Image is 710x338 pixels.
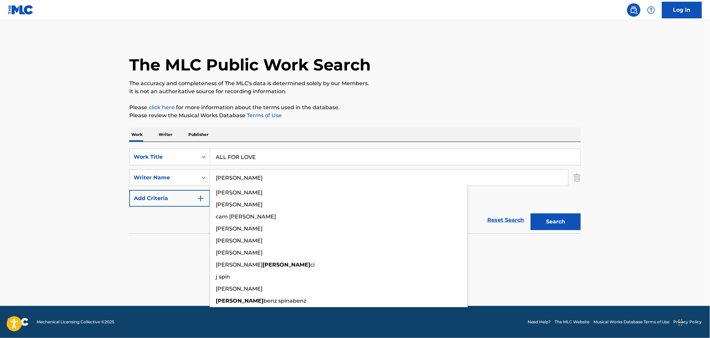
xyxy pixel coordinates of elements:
span: ci [310,262,315,268]
button: Search [531,213,581,230]
span: benz spinabenz [263,298,306,304]
span: [PERSON_NAME] [216,201,262,208]
form: Search Form [129,149,581,233]
span: cam [PERSON_NAME] [216,213,276,220]
span: [PERSON_NAME] [216,262,262,268]
a: Need Help? [528,319,551,325]
div: Work Title [134,153,194,161]
p: It is not an authoritative source for recording information. [129,88,581,96]
img: Delete Criterion [573,169,581,186]
a: Public Search [627,3,641,17]
p: Please review the Musical Works Database [129,112,581,120]
img: logo [8,318,29,326]
span: [PERSON_NAME] [216,249,262,256]
a: Reset Search [484,213,527,227]
a: Privacy Policy [674,319,702,325]
strong: [PERSON_NAME] [262,262,310,268]
span: Mechanical Licensing Collective © 2025 [37,319,114,325]
img: search [630,6,638,14]
a: Log In [662,2,702,18]
img: MLC Logo [8,5,34,15]
a: click here [149,104,175,111]
strong: [PERSON_NAME] [216,298,263,304]
span: [PERSON_NAME] [216,237,262,244]
div: Drag [679,313,683,333]
button: Add Criteria [129,190,210,207]
img: 9d2ae6d4665cec9f34b9.svg [197,194,205,202]
p: Please for more information about the terms used in the database. [129,104,581,112]
div: Writer Name [134,174,194,182]
p: Work [129,128,145,142]
p: The accuracy and completeness of The MLC's data is determined solely by our Members. [129,79,581,88]
a: The MLC Website [555,319,590,325]
img: help [647,6,655,14]
p: Publisher [186,128,210,142]
div: Help [645,3,658,17]
a: Terms of Use [245,112,282,119]
span: [PERSON_NAME] [216,189,262,196]
h1: The MLC Public Work Search [129,55,371,75]
p: Writer [157,128,174,142]
span: [PERSON_NAME] [216,225,262,232]
iframe: Chat Widget [677,306,710,338]
a: Musical Works Database Terms of Use [594,319,670,325]
span: j spin [216,274,230,280]
span: [PERSON_NAME] [216,286,262,292]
